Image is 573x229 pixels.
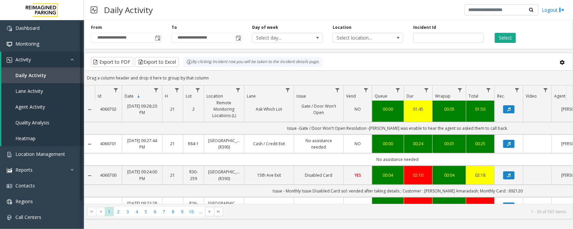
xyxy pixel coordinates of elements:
[187,59,192,65] img: infoIcon.svg
[84,72,573,84] div: Drag a column header and drop it here to group by that column
[7,42,12,47] img: 'icon'
[207,209,212,214] span: Go to the next page
[437,172,462,178] a: 00:04
[375,93,387,99] span: Queue
[333,85,342,95] a: Issue Filter Menu
[456,85,465,95] a: Wrapup Filter Menu
[422,85,431,95] a: Dur Filter Menu
[470,140,490,147] a: 00:25
[248,204,290,210] a: Exit 2
[111,85,121,95] a: Id Filter Menu
[187,207,196,216] span: Page 10
[354,172,361,178] span: YES
[15,151,65,157] span: Location Management
[393,85,402,95] a: Queue Filter Menu
[435,93,450,99] span: Wrapup
[15,198,33,205] span: Regions
[99,140,118,147] a: 4066701
[205,207,214,216] span: Go to the next page
[248,172,290,178] a: 15th Ave Exit
[15,214,41,220] span: Call Centers
[376,140,400,147] div: 00:00
[15,119,49,126] span: Quality Analysis
[333,24,351,31] label: Location
[84,141,95,147] a: Collapse Details
[407,93,414,99] span: Dur
[135,57,179,67] button: Export to Excel
[376,172,400,178] div: 00:04
[348,106,368,112] a: NO
[541,85,550,95] a: Video Filter Menu
[166,172,179,178] a: 21
[408,140,428,147] a: 00:24
[408,204,428,210] div: 02:44
[7,199,12,205] img: 'icon'
[173,85,182,95] a: H Filter Menu
[408,172,428,178] a: 02:10
[355,106,361,112] span: NO
[150,207,159,216] span: Page 6
[154,33,161,43] span: Toggle popup
[542,6,565,13] a: Logout
[348,140,368,147] a: NO
[99,172,118,178] a: 4066700
[159,207,169,216] span: Page 7
[91,24,102,31] label: From
[165,93,168,99] span: H
[470,172,490,178] div: 02:18
[437,106,462,112] a: 00:05
[376,106,400,112] a: 00:00
[484,85,493,95] a: Total Filter Menu
[333,33,389,43] span: Select location...
[513,85,522,95] a: Rec. Filter Menu
[99,106,118,112] a: 4066702
[298,137,339,150] a: No assistance needed
[91,57,133,67] button: Export to PDF
[376,204,400,210] a: 00:00
[247,93,256,99] span: Lane
[15,72,46,78] span: Daily Activity
[495,33,516,43] button: Select
[187,106,200,112] a: 2
[296,93,306,99] span: Issue
[98,93,101,99] span: Id
[7,57,12,63] img: 'icon'
[526,93,537,99] span: Video
[7,183,12,189] img: 'icon'
[193,85,202,95] a: Lot Filter Menu
[125,93,134,99] span: Date
[298,103,339,116] a: Gate / Door Won't Open
[84,85,573,204] div: Data table
[348,204,368,210] a: YES
[469,93,478,99] span: Total
[7,215,12,220] img: 'icon'
[1,130,84,146] a: Heatmap
[437,204,462,210] a: 00:09
[437,140,462,147] a: 00:01
[283,85,292,95] a: Lane Filter Menu
[196,207,205,216] span: Page 11
[169,207,178,216] span: Page 8
[298,172,339,178] a: Disabled Card
[123,207,132,216] span: Page 3
[252,24,278,31] label: Day of week
[91,2,97,18] img: pageIcon
[7,26,12,31] img: 'icon'
[348,172,368,178] a: YES
[84,107,95,112] a: Collapse Details
[208,100,240,119] a: Remote Monitoring Locations (L)
[126,103,158,116] a: [DATE] 09:28:20 PM
[166,106,179,112] a: 21
[248,106,290,112] a: Ask Which Lot
[126,200,158,213] a: [DATE] 09:22:28 PM
[7,152,12,157] img: 'icon'
[15,25,40,31] span: Dashboard
[15,88,43,94] span: Lane Activity
[208,200,240,213] a: [GEOGRAPHIC_DATA] (R390)
[141,207,150,216] span: Page 5
[1,99,84,115] a: Agent Activity
[216,209,222,214] span: Go to the last page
